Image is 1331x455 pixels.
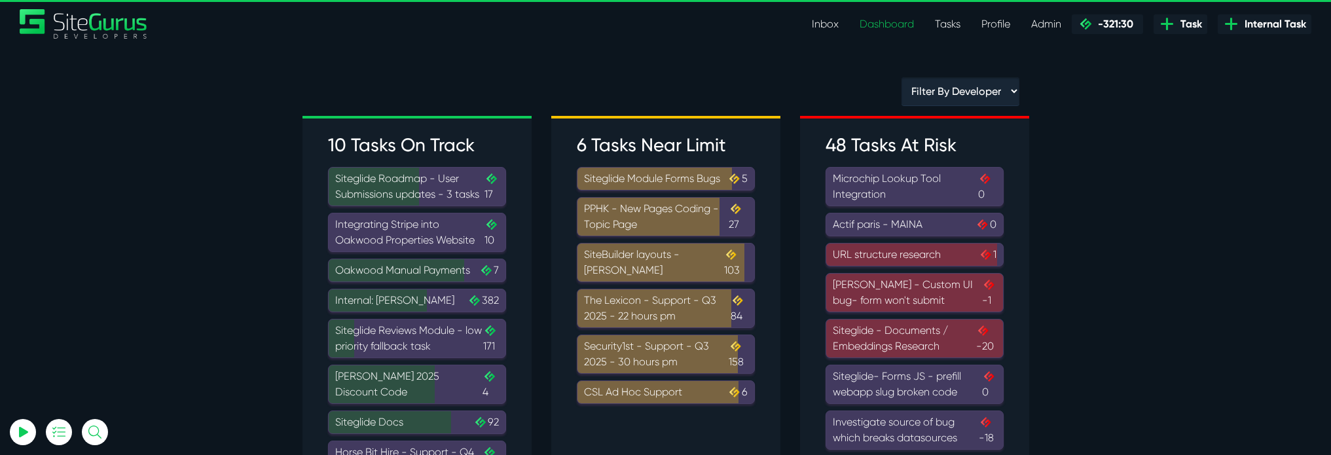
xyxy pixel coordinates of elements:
div: Siteglide Reviews Module - low priority fallback task [335,323,499,354]
h3: 10 Tasks On Track [328,134,506,156]
span: 0 [978,171,996,202]
a: [PERSON_NAME] - Custom UI bug- form won't submit-1 [826,273,1004,312]
span: 103 [724,247,748,278]
div: Siteglide Docs [335,414,499,430]
a: Internal Task [1218,14,1311,34]
a: Internal: [PERSON_NAME]382 [328,289,506,312]
span: 5 [727,171,747,187]
div: The Lexicon - Support - Q3 2025 - 22 hours pm [584,293,748,324]
span: 158 [729,338,748,370]
span: Task [1175,16,1202,32]
a: PPHK - New Pages Coding - Topic Page27 [577,197,755,236]
div: Oakwood Manual Payments [335,263,499,278]
a: Inbox [801,11,849,37]
span: -18 [979,414,996,446]
img: Sitegurus Logo [20,9,148,39]
span: 0 [982,369,996,400]
a: -321:30 [1072,14,1143,34]
a: Dashboard [849,11,924,37]
a: CSL Ad Hoc Support6 [577,380,755,404]
span: 6 [727,384,747,400]
h3: 6 Tasks Near Limit [577,134,755,156]
div: Siteglide - Documents / Embeddings Research [833,323,996,354]
a: Siteglide Docs92 [328,410,506,434]
a: [PERSON_NAME] 2025 Discount Code4 [328,365,506,404]
div: Integrating Stripe into Oakwood Properties Website [335,217,499,248]
span: 92 [473,414,498,430]
span: 10 [484,217,499,248]
a: The Lexicon - Support - Q3 2025 - 22 hours pm84 [577,289,755,328]
div: Internal: [PERSON_NAME] [335,293,499,308]
div: PPHK - New Pages Coding - Topic Page [584,201,748,232]
a: Microchip Lookup Tool Integration0 [826,167,1004,206]
div: Siteglide Roadmap - User Submissions updates - 3 tasks [335,171,499,202]
div: URL structure research [833,247,996,263]
a: Profile [971,11,1021,37]
div: Siteglide Module Forms Bugs [584,171,748,187]
a: Integrating Stripe into Oakwood Properties Website10 [328,213,506,252]
div: Investigate source of bug which breaks datasources [833,414,996,446]
a: Siteglide - Documents / Embeddings Research-20 [826,319,1004,358]
div: CSL Ad Hoc Support [584,384,748,400]
a: Actif paris - MAINA0 [826,213,1004,236]
a: Admin [1021,11,1072,37]
a: Tasks [924,11,971,37]
span: 4 [483,369,499,400]
span: 84 [731,293,747,324]
a: Siteglide Module Forms Bugs5 [577,167,755,191]
span: 17 [484,171,498,202]
a: Siteglide Reviews Module - low priority fallback task171 [328,319,506,358]
div: SiteBuilder layouts - [PERSON_NAME] [584,247,748,278]
h3: 48 Tasks At Risk [826,134,1004,156]
span: 171 [483,323,499,354]
a: Siteglide Roadmap - User Submissions updates - 3 tasks17 [328,167,506,206]
a: Investigate source of bug which breaks datasources-18 [826,410,1004,450]
div: [PERSON_NAME] - Custom UI bug- form won't submit [833,277,996,308]
span: 27 [729,201,747,232]
div: Security1st - Support - Q3 2025 - 30 hours pm [584,338,748,370]
a: Siteglide- Forms JS - prefill webapp slug broken code0 [826,365,1004,404]
span: 0 [975,217,996,232]
span: Internal Task [1239,16,1306,32]
span: 382 [467,293,498,308]
div: Microchip Lookup Tool Integration [833,171,996,202]
span: -20 [976,323,996,354]
div: Siteglide- Forms JS - prefill webapp slug broken code [833,369,996,400]
div: [PERSON_NAME] 2025 Discount Code [335,369,499,400]
span: -321:30 [1093,18,1133,30]
div: Actif paris - MAINA [833,217,996,232]
a: SiteBuilder layouts - [PERSON_NAME]103 [577,243,755,282]
span: -1 [982,277,996,308]
span: 7 [479,263,498,278]
a: URL structure research1 [826,243,1004,266]
span: 1 [979,247,996,263]
a: Security1st - Support - Q3 2025 - 30 hours pm158 [577,335,755,374]
a: Oakwood Manual Payments7 [328,259,506,282]
a: Task [1154,14,1207,34]
a: SiteGurus [20,9,148,39]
